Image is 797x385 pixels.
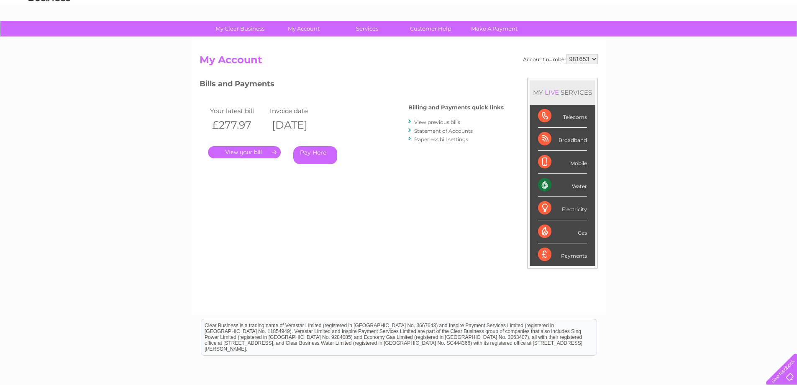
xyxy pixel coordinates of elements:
a: Make A Payment [460,21,529,36]
a: Log out [769,36,789,42]
a: 0333 014 3131 [639,4,697,15]
a: My Clear Business [205,21,274,36]
img: logo.png [28,22,71,47]
div: Payments [538,243,587,266]
a: Water [650,36,666,42]
div: Gas [538,220,587,243]
a: Energy [671,36,689,42]
a: Blog [724,36,736,42]
td: Your latest bill [208,105,268,116]
th: £277.97 [208,116,268,134]
a: Services [333,21,402,36]
div: Broadband [538,128,587,151]
div: Electricity [538,197,587,220]
th: [DATE] [268,116,328,134]
h4: Billing and Payments quick links [408,104,504,111]
a: Customer Help [396,21,465,36]
div: Water [538,174,587,197]
a: View previous bills [414,119,460,125]
div: Clear Business is a trading name of Verastar Limited (registered in [GEOGRAPHIC_DATA] No. 3667643... [201,5,597,41]
a: Telecoms [694,36,719,42]
a: Pay Here [293,146,337,164]
a: . [208,146,281,158]
div: MY SERVICES [530,80,595,104]
div: Telecoms [538,105,587,128]
td: Invoice date [268,105,328,116]
div: LIVE [543,88,561,96]
a: My Account [269,21,338,36]
h3: Bills and Payments [200,78,504,93]
div: Mobile [538,151,587,174]
div: Account number [523,54,598,64]
h2: My Account [200,54,598,70]
a: Statement of Accounts [414,128,473,134]
a: Contact [741,36,762,42]
a: Paperless bill settings [414,136,468,142]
